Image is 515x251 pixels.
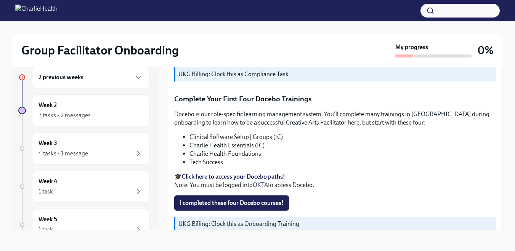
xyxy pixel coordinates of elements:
div: 4 tasks • 1 message [39,149,88,158]
a: Click here to access your Docebo paths! [182,173,285,180]
h6: Week 5 [39,215,57,224]
div: 3 tasks • 2 messages [39,111,91,120]
a: Week 51 task [18,209,149,241]
a: Week 41 task [18,171,149,203]
h3: 0% [478,43,494,57]
p: UKG Billing: Clock this as Onboarding Training [178,220,493,228]
p: Complete Your First Four Docebo Trainings [174,94,496,104]
button: I completed these four Docebo courses! [174,195,289,211]
h6: 2 previous weeks [39,73,83,82]
p: UKG Billing: Clock this as Compliance Task [178,70,493,78]
h6: Week 2 [39,101,57,109]
div: 2 previous weeks [32,66,149,88]
a: Week 34 tasks • 1 message [18,133,149,165]
h6: Week 3 [39,139,57,147]
a: OKTA [253,181,268,189]
li: Charlie Health Foundations [189,150,496,158]
li: Clinical Software Setup | Groups (IC) [189,133,496,141]
h2: Group Facilitator Onboarding [21,43,179,58]
p: Docebo is our role-specific learning management system. You'll complete many trainings in [GEOGRA... [174,110,496,127]
div: 1 task [39,225,53,234]
h6: Week 4 [39,177,57,185]
strong: My progress [395,43,428,51]
span: I completed these four Docebo courses! [180,199,284,207]
p: 🎓 Note: You must be logged into to access Docebo. [174,173,496,189]
div: 1 task [39,187,53,196]
li: Charlie Health Essentials (IC) [189,141,496,150]
li: Tech Success [189,158,496,166]
img: CharlieHealth [15,5,58,17]
a: Week 23 tasks • 2 messages [18,94,149,126]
